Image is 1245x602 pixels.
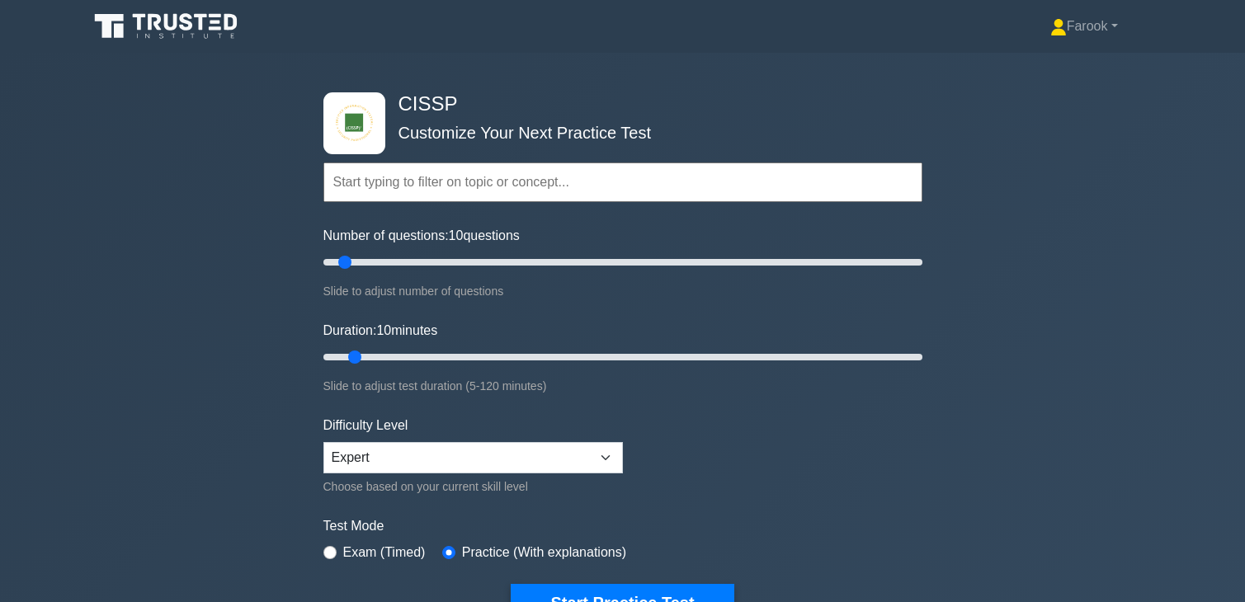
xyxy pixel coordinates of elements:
div: Choose based on your current skill level [323,477,623,496]
div: Slide to adjust number of questions [323,281,922,301]
h4: CISSP [392,92,842,116]
label: Practice (With explanations) [462,543,626,562]
div: Slide to adjust test duration (5-120 minutes) [323,376,922,396]
label: Number of questions: questions [323,226,520,246]
span: 10 [449,228,464,242]
label: Test Mode [323,516,922,536]
label: Duration: minutes [323,321,438,341]
a: Farook [1011,10,1158,43]
label: Difficulty Level [323,416,408,435]
span: 10 [376,323,391,337]
label: Exam (Timed) [343,543,426,562]
input: Start typing to filter on topic or concept... [323,162,922,202]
